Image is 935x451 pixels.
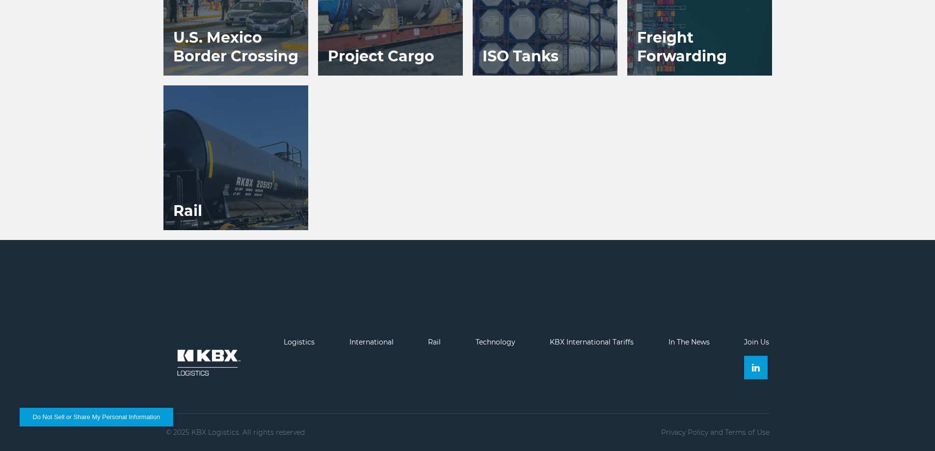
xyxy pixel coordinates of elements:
a: Logistics [284,338,315,346]
a: Privacy Policy [661,428,708,437]
p: © 2025 KBX Logistics. All rights reserved. [166,428,306,436]
h3: ISO Tanks [473,37,568,76]
a: In The News [668,338,710,346]
img: Linkedin [752,364,760,371]
h3: U.S. Mexico Border Crossing [163,19,308,76]
a: Rail [428,338,441,346]
a: Technology [476,338,515,346]
a: Terms of Use [725,428,770,437]
h3: Rail [163,192,212,230]
a: International [349,338,394,346]
span: and [710,428,723,437]
h3: Project Cargo [318,37,444,76]
img: kbx logo [166,338,249,387]
h3: Freight Forwarding [627,19,772,76]
button: Do Not Sell or Share My Personal Information [20,408,173,426]
a: Join Us [744,338,769,346]
a: KBX International Tariffs [550,338,634,346]
a: Rail [163,85,308,230]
